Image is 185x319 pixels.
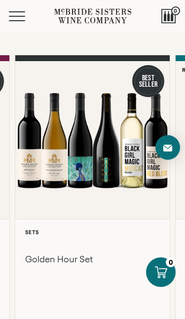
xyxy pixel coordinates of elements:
button: Mobile Menu Trigger [9,11,44,21]
div: 0 [166,257,176,267]
h6: Sets [25,229,160,235]
h3: Golden Hour Set [25,253,160,266]
span: 0 [171,6,180,15]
